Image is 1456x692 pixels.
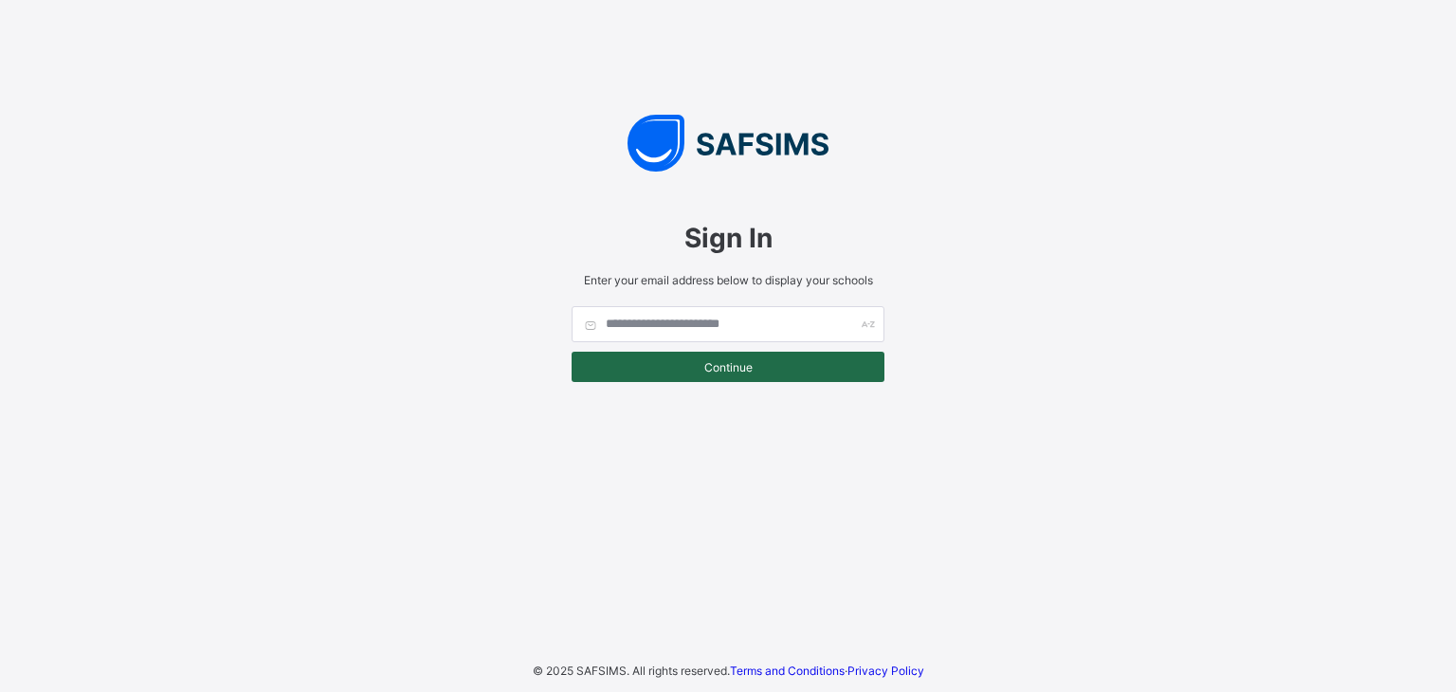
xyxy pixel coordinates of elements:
a: Privacy Policy [847,664,924,678]
span: Continue [586,360,870,374]
span: Enter your email address below to display your schools [572,273,884,287]
span: Sign In [572,222,884,254]
a: Terms and Conditions [730,664,845,678]
img: SAFSIMS Logo [553,115,903,172]
span: © 2025 SAFSIMS. All rights reserved. [533,664,730,678]
span: · [730,664,924,678]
